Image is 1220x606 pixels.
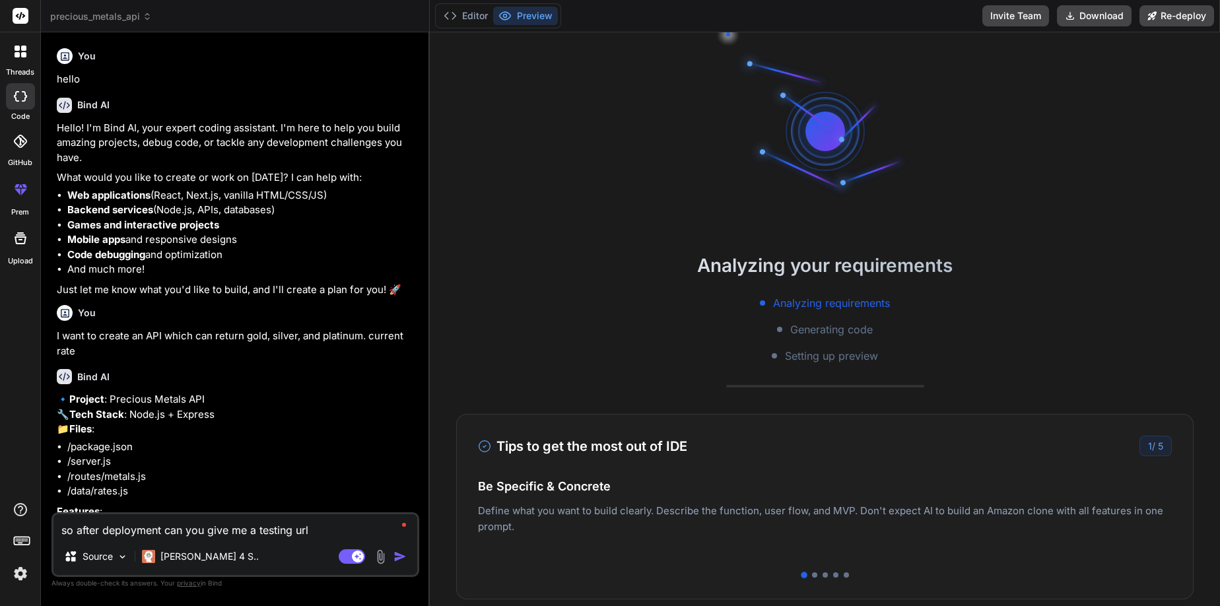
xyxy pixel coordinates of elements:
[57,392,417,437] p: 🔹 : Precious Metals API 🔧 : Node.js + Express 📁 :
[57,329,417,358] p: I want to create an API which can return gold, silver, and platinum. current rate
[393,550,407,563] img: icon
[57,121,417,166] p: Hello! I'm Bind AI, your expert coding assistant. I'm here to help you build amazing projects, de...
[478,436,687,456] h3: Tips to get the most out of IDE
[69,408,124,421] strong: Tech Stack
[77,370,110,384] h6: Bind AI
[982,5,1049,26] button: Invite Team
[67,203,153,216] strong: Backend services
[77,98,110,112] h6: Bind AI
[67,219,219,231] strong: Games and interactive projects
[57,72,417,87] p: hello
[67,484,417,499] li: /data/rates.js
[67,440,417,455] li: /package.json
[67,203,417,218] li: (Node.js, APIs, databases)
[67,248,417,263] li: and optimization
[50,10,152,23] span: precious_metals_api
[57,170,417,185] p: What would you like to create or work on [DATE]? I can help with:
[430,252,1220,279] h2: Analyzing your requirements
[1139,5,1214,26] button: Re-deploy
[53,514,417,538] textarea: so after deployment can you give me a testing url
[1057,5,1132,26] button: Download
[160,550,259,563] p: [PERSON_NAME] 4 S..
[8,157,32,168] label: GitHub
[67,262,417,277] li: And much more!
[1158,440,1163,452] span: 5
[1148,440,1152,452] span: 1
[67,232,417,248] li: and responsive designs
[9,562,32,585] img: settings
[177,579,201,587] span: privacy
[790,321,873,337] span: Generating code
[83,550,113,563] p: Source
[373,549,388,564] img: attachment
[142,550,155,563] img: Claude 4 Sonnet
[493,7,558,25] button: Preview
[67,248,145,261] strong: Code debugging
[51,577,419,589] p: Always double-check its answers. Your in Bind
[11,207,29,218] label: prem
[6,67,34,78] label: threads
[1139,436,1172,456] div: /
[69,393,104,405] strong: Project
[78,306,96,320] h6: You
[67,233,125,246] strong: Mobile apps
[785,348,878,364] span: Setting up preview
[57,505,100,518] strong: Features
[69,422,92,435] strong: Files
[57,283,417,298] p: Just let me know what you'd like to build, and I'll create a plan for you! 🚀
[11,111,30,122] label: code
[478,477,1172,495] h4: Be Specific & Concrete
[57,504,417,520] p: :
[67,469,417,485] li: /routes/metals.js
[8,255,33,267] label: Upload
[67,454,417,469] li: /server.js
[117,551,128,562] img: Pick Models
[78,50,96,63] h6: You
[438,7,493,25] button: Editor
[67,188,417,203] li: (React, Next.js, vanilla HTML/CSS/JS)
[67,189,151,201] strong: Web applications
[773,295,890,311] span: Analyzing requirements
